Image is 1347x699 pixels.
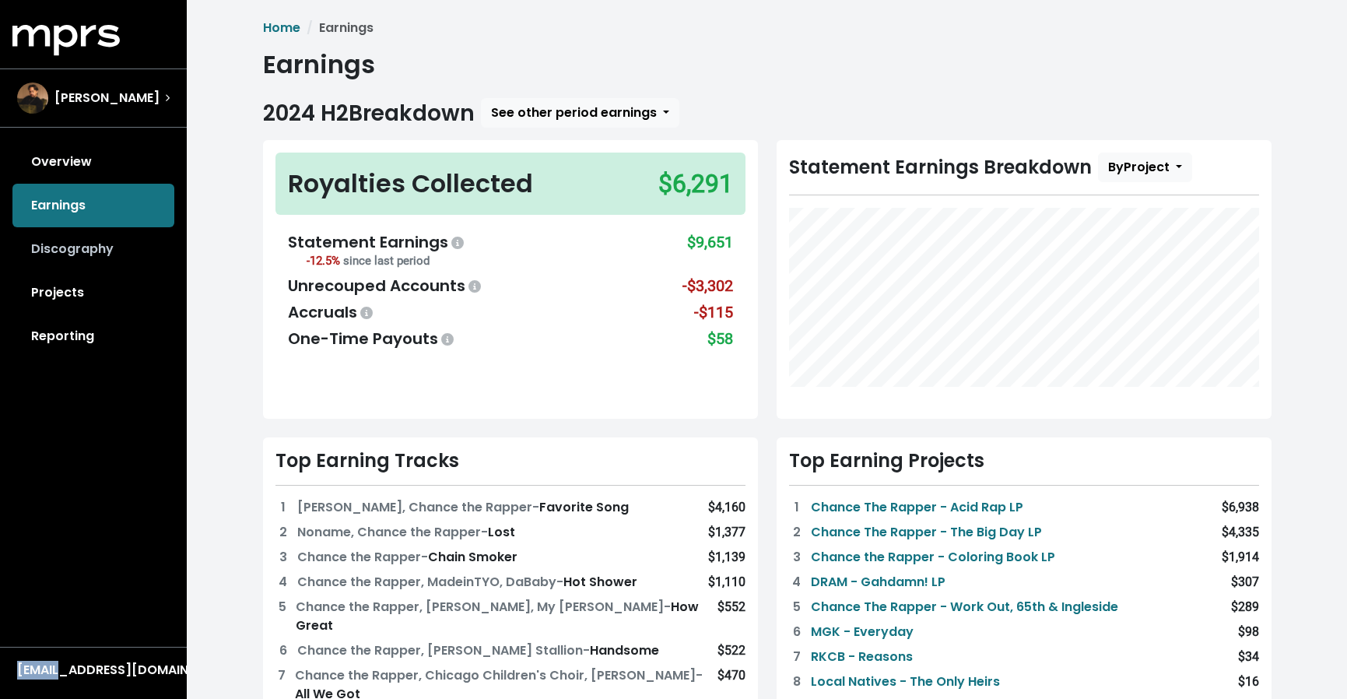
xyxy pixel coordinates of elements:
div: 4 [275,573,291,592]
div: Top Earning Projects [789,450,1259,472]
span: [PERSON_NAME] [54,89,160,107]
div: How Great [296,598,717,635]
div: $16 [1238,673,1259,691]
div: 6 [275,641,291,660]
a: Overview [12,140,174,184]
button: [EMAIL_ADDRESS][DOMAIN_NAME] [12,660,174,680]
div: 5 [789,598,805,616]
div: Hot Shower [297,573,637,592]
div: Chain Smoker [297,548,517,567]
a: Reporting [12,314,174,358]
span: [PERSON_NAME], Chance the Rapper - [297,498,539,516]
a: DRAM - Gahdamn! LP [811,573,945,592]
span: Chance the Rapper, MadeinTYO, DaBaby - [297,573,563,591]
span: since last period [343,254,430,268]
div: Lost [297,523,515,542]
small: -12.5% [307,254,430,268]
div: $289 [1231,598,1259,616]
a: Chance The Rapper - Work Out, 65th & Ingleside [811,598,1118,616]
div: 5 [275,598,290,635]
span: By Project [1108,158,1170,176]
div: 3 [275,548,291,567]
nav: breadcrumb [263,19,1272,37]
a: RKCB - Reasons [811,648,913,666]
div: 3 [789,548,805,567]
div: Favorite Song [297,498,629,517]
div: $1,377 [708,523,745,542]
div: $4,335 [1222,523,1259,542]
a: mprs logo [12,30,120,48]
div: Statement Earnings Breakdown [789,153,1259,182]
div: $4,160 [708,498,745,517]
div: 7 [789,648,805,666]
img: The selected account / producer [17,83,48,114]
button: See other period earnings [481,98,679,128]
a: Discography [12,227,174,271]
div: 6 [789,623,805,641]
a: Chance the Rapper - Coloring Book LP [811,548,1055,567]
div: -$115 [694,300,733,324]
div: 1 [789,498,805,517]
a: Chance The Rapper - Acid Rap LP [811,498,1023,517]
div: $552 [717,598,745,635]
div: 2 [275,523,291,542]
div: Statement Earnings [288,230,467,254]
div: Unrecouped Accounts [288,274,484,297]
div: $9,651 [687,230,733,271]
div: One-Time Payouts [288,327,457,350]
div: -$3,302 [682,274,733,297]
span: Chance the Rapper, Chicago Children's Choir, [PERSON_NAME] - [295,666,703,684]
div: $1,139 [708,548,745,567]
a: Local Natives - The Only Heirs [811,673,1000,691]
div: [EMAIL_ADDRESS][DOMAIN_NAME] [17,661,170,680]
h2: 2024 H2 Breakdown [263,100,475,127]
div: $1,110 [708,573,745,592]
div: 2 [789,523,805,542]
a: Chance The Rapper - The Big Day LP [811,523,1042,542]
div: Top Earning Tracks [275,450,745,472]
div: Royalties Collected [288,165,533,202]
a: Projects [12,271,174,314]
div: $307 [1231,573,1259,592]
div: $522 [717,641,745,660]
li: Earnings [300,19,374,37]
span: Chance the Rapper - [297,548,428,566]
div: 1 [275,498,291,517]
div: $6,938 [1222,498,1259,517]
button: ByProject [1098,153,1192,182]
div: Accruals [288,300,376,324]
a: Home [263,19,300,37]
span: Chance the Rapper, [PERSON_NAME], My [PERSON_NAME] - [296,598,671,616]
div: $1,914 [1222,548,1259,567]
span: Noname, Chance the Rapper - [297,523,488,541]
div: 4 [789,573,805,592]
h1: Earnings [263,50,1272,79]
a: MGK - Everyday [811,623,914,641]
div: $98 [1238,623,1259,641]
span: Chance the Rapper, [PERSON_NAME] Stallion - [297,641,590,659]
div: $34 [1238,648,1259,666]
span: See other period earnings [491,104,657,121]
div: 8 [789,673,805,691]
div: $58 [707,327,733,350]
div: Handsome [297,641,659,660]
div: $6,291 [658,165,733,202]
